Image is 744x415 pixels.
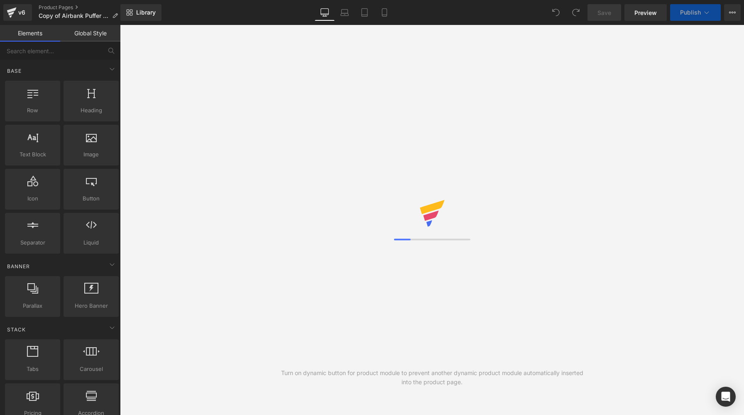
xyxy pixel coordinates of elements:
span: Stack [6,326,27,333]
span: Base [6,67,22,75]
span: Library [136,9,156,16]
a: Laptop [335,4,355,21]
span: Tabs [7,365,58,373]
a: Product Pages [39,4,125,11]
span: Text Block [7,150,58,159]
span: Icon [7,194,58,203]
span: Parallax [7,301,58,310]
a: Mobile [374,4,394,21]
span: Separator [7,238,58,247]
a: Preview [624,4,667,21]
span: Preview [634,8,657,17]
span: Carousel [66,365,116,373]
div: Open Intercom Messenger [716,387,736,407]
span: Banner [6,262,31,270]
a: New Library [120,4,162,21]
span: Heading [66,106,116,115]
span: Save [597,8,611,17]
span: Image [66,150,116,159]
button: Publish [670,4,721,21]
a: Tablet [355,4,374,21]
button: More [724,4,741,21]
button: Redo [568,4,584,21]
span: Publish [680,9,701,16]
div: Turn on dynamic button for product module to prevent another dynamic product module automatically... [276,368,588,387]
span: Copy of Airbank Puffer Pro [39,12,109,19]
span: Row [7,106,58,115]
span: Button [66,194,116,203]
button: Undo [548,4,564,21]
span: Hero Banner [66,301,116,310]
a: v6 [3,4,32,21]
span: Liquid [66,238,116,247]
div: v6 [17,7,27,18]
a: Global Style [60,25,120,42]
a: Desktop [315,4,335,21]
